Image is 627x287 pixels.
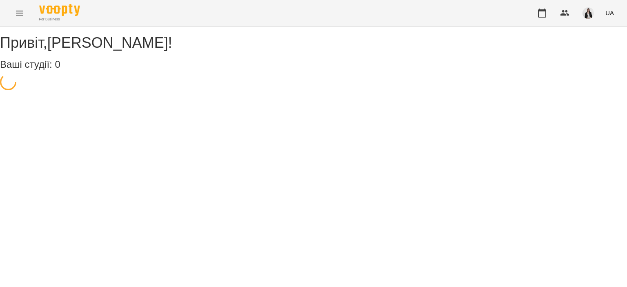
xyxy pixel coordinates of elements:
[605,9,614,17] span: UA
[55,59,60,70] span: 0
[583,7,594,19] img: 6be5f68e7f567926e92577630b8ad8eb.jpg
[39,17,80,22] span: For Business
[602,5,617,20] button: UA
[10,3,29,23] button: Menu
[39,4,80,16] img: Voopty Logo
